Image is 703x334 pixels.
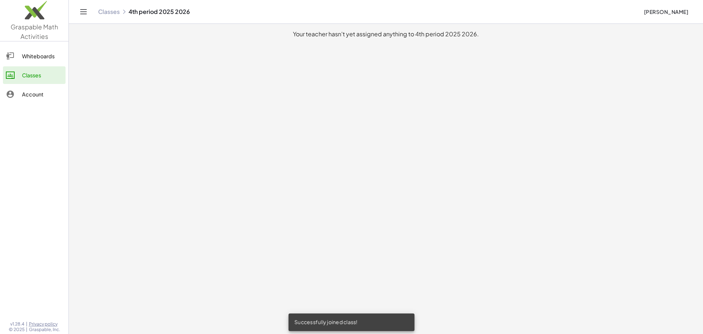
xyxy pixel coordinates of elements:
[98,8,120,15] a: Classes
[75,30,697,38] div: Your teacher hasn't yet assigned anything to 4th period 2025 2026.
[644,8,688,15] span: [PERSON_NAME]
[9,327,25,333] span: © 2025
[26,327,27,333] span: |
[22,90,63,99] div: Account
[29,321,60,327] a: Privacy policy
[10,321,25,327] span: v1.28.4
[26,321,27,327] span: |
[22,52,63,60] div: Whiteboards
[3,66,66,84] a: Classes
[11,23,58,40] span: Graspable Math Activities
[3,85,66,103] a: Account
[3,47,66,65] a: Whiteboards
[638,5,694,18] button: [PERSON_NAME]
[289,313,414,331] div: Successfully joined class!
[22,71,63,80] div: Classes
[78,6,89,18] button: Toggle navigation
[29,327,60,333] span: Graspable, Inc.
